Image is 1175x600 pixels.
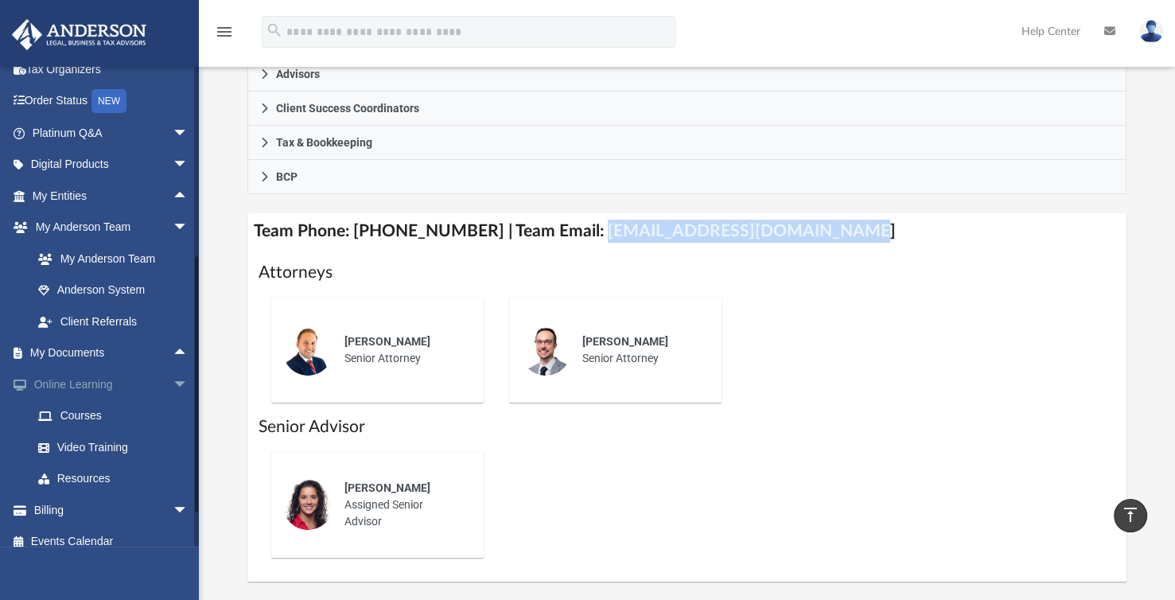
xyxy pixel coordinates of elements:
[11,368,212,400] a: Online Learningarrow_drop_down
[247,92,1126,126] a: Client Success Coordinators
[276,68,320,80] span: Advisors
[173,337,204,370] span: arrow_drop_up
[247,126,1126,160] a: Tax & Bookkeeping
[582,335,668,348] span: [PERSON_NAME]
[259,415,1115,438] h1: Senior Advisor
[11,149,212,181] a: Digital Productsarrow_drop_down
[282,479,333,530] img: thumbnail
[11,526,212,558] a: Events Calendar
[247,57,1126,92] a: Advisors
[22,431,204,463] a: Video Training
[247,160,1126,194] a: BCP
[173,494,204,527] span: arrow_drop_down
[276,137,372,148] span: Tax & Bookkeeping
[1114,499,1147,532] a: vertical_align_top
[173,180,204,212] span: arrow_drop_up
[11,180,212,212] a: My Entitiesarrow_drop_up
[11,85,212,118] a: Order StatusNEW
[22,306,204,337] a: Client Referrals
[91,89,126,113] div: NEW
[276,171,298,182] span: BCP
[344,481,430,494] span: [PERSON_NAME]
[215,22,234,41] i: menu
[333,469,473,541] div: Assigned Senior Advisor
[276,103,419,114] span: Client Success Coordinators
[7,19,151,50] img: Anderson Advisors Platinum Portal
[571,322,710,378] div: Senior Attorney
[173,212,204,244] span: arrow_drop_down
[11,337,204,369] a: My Documentsarrow_drop_up
[344,335,430,348] span: [PERSON_NAME]
[520,325,571,376] img: thumbnail
[22,400,212,432] a: Courses
[173,368,204,401] span: arrow_drop_down
[11,494,212,526] a: Billingarrow_drop_down
[247,213,1126,249] h4: Team Phone: [PHONE_NUMBER] | Team Email: [EMAIL_ADDRESS][DOMAIN_NAME]
[282,325,333,376] img: thumbnail
[11,117,212,149] a: Platinum Q&Aarrow_drop_down
[22,463,212,495] a: Resources
[259,261,1115,284] h1: Attorneys
[11,53,212,85] a: Tax Organizers
[1139,20,1163,43] img: User Pic
[333,322,473,378] div: Senior Attorney
[173,117,204,150] span: arrow_drop_down
[22,243,196,275] a: My Anderson Team
[173,149,204,181] span: arrow_drop_down
[1121,505,1140,524] i: vertical_align_top
[266,21,283,39] i: search
[11,212,204,244] a: My Anderson Teamarrow_drop_down
[215,30,234,41] a: menu
[22,275,204,306] a: Anderson System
